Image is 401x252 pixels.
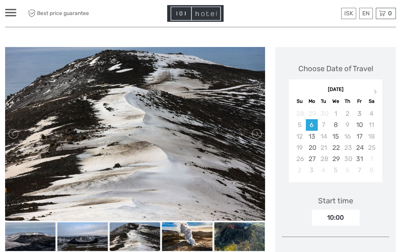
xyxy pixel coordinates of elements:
[353,97,365,106] div: Fr
[365,164,377,176] div: Not available Saturday, November 8th, 2025
[353,142,365,153] div: Choose Friday, October 24th, 2025
[330,142,342,153] div: Choose Wednesday, October 22nd, 2025
[342,142,353,153] div: Not available Thursday, October 23rd, 2025
[330,164,342,176] div: Choose Wednesday, November 5th, 2025
[318,164,330,176] div: Not available Tuesday, November 4th, 2025
[365,108,377,119] div: Not available Saturday, October 4th, 2025
[291,108,380,176] div: month 2025-10
[342,108,353,119] div: Not available Thursday, October 2nd, 2025
[330,97,342,106] div: We
[57,222,108,251] img: cb81932c28b543f991199db923b10b18_slider_thumbnail.jpeg
[306,97,318,106] div: Mo
[365,97,377,106] div: Sa
[294,142,306,153] div: Not available Sunday, October 19th, 2025
[162,222,213,251] img: 0e56d50990ad4285babaddd619847b07_slider_thumbnail.jpg
[318,142,330,153] div: Not available Tuesday, October 21st, 2025
[318,119,330,130] div: Not available Tuesday, October 7th, 2025
[342,97,353,106] div: Th
[318,195,353,206] div: Start time
[167,5,224,22] img: Hotel Information
[318,97,330,106] div: Tu
[289,86,382,93] div: [DATE]
[353,131,365,142] div: Choose Friday, October 17th, 2025
[330,119,342,130] div: Choose Wednesday, October 8th, 2025
[318,108,330,119] div: Not available Tuesday, September 30th, 2025
[294,108,306,119] div: Not available Sunday, September 28th, 2025
[344,10,353,17] span: ISK
[294,131,306,142] div: Not available Sunday, October 12th, 2025
[294,97,306,106] div: Su
[365,153,377,164] div: Not available Saturday, November 1st, 2025
[342,119,353,130] div: Not available Thursday, October 9th, 2025
[312,210,360,225] div: 10:00
[342,164,353,176] div: Not available Thursday, November 6th, 2025
[294,153,306,164] div: Not available Sunday, October 26th, 2025
[318,131,330,142] div: Not available Tuesday, October 14th, 2025
[298,63,373,74] div: Choose Date of Travel
[330,108,342,119] div: Not available Wednesday, October 1st, 2025
[330,153,342,164] div: Choose Wednesday, October 29th, 2025
[387,10,393,17] span: 0
[353,153,365,164] div: Choose Friday, October 31st, 2025
[306,142,318,153] div: Choose Monday, October 20th, 2025
[5,222,56,251] img: f291dc574b2a4dfe8d1168ee40719f0e_slider_thumbnail.jpeg
[5,47,265,221] img: 8fa1a1b8f9ea4dc68400f60b90c64901_main_slider.jpeg
[353,119,365,130] div: Choose Friday, October 10th, 2025
[342,131,353,142] div: Not available Thursday, October 16th, 2025
[306,131,318,142] div: Choose Monday, October 13th, 2025
[306,108,318,119] div: Not available Monday, September 29th, 2025
[365,131,377,142] div: Not available Saturday, October 18th, 2025
[5,3,26,23] button: Open LiveChat chat widget
[365,119,377,130] div: Not available Saturday, October 11th, 2025
[359,8,373,19] div: EN
[294,164,306,176] div: Not available Sunday, November 2nd, 2025
[353,108,365,119] div: Not available Friday, October 3rd, 2025
[214,222,265,251] img: d9d582fbb0244d9b84edbb0e5b0df0a3_slider_thumbnail.jpg
[306,164,318,176] div: Choose Monday, November 3rd, 2025
[110,222,160,251] img: 8fa1a1b8f9ea4dc68400f60b90c64901_slider_thumbnail.jpeg
[27,8,103,19] span: Best price guarantee
[306,119,318,130] div: Choose Monday, October 6th, 2025
[294,119,306,130] div: Not available Sunday, October 5th, 2025
[306,153,318,164] div: Choose Monday, October 27th, 2025
[318,153,330,164] div: Not available Tuesday, October 28th, 2025
[342,153,353,164] div: Not available Thursday, October 30th, 2025
[365,142,377,153] div: Not available Saturday, October 25th, 2025
[353,164,365,176] div: Choose Friday, November 7th, 2025
[371,88,382,99] button: Next Month
[330,131,342,142] div: Choose Wednesday, October 15th, 2025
